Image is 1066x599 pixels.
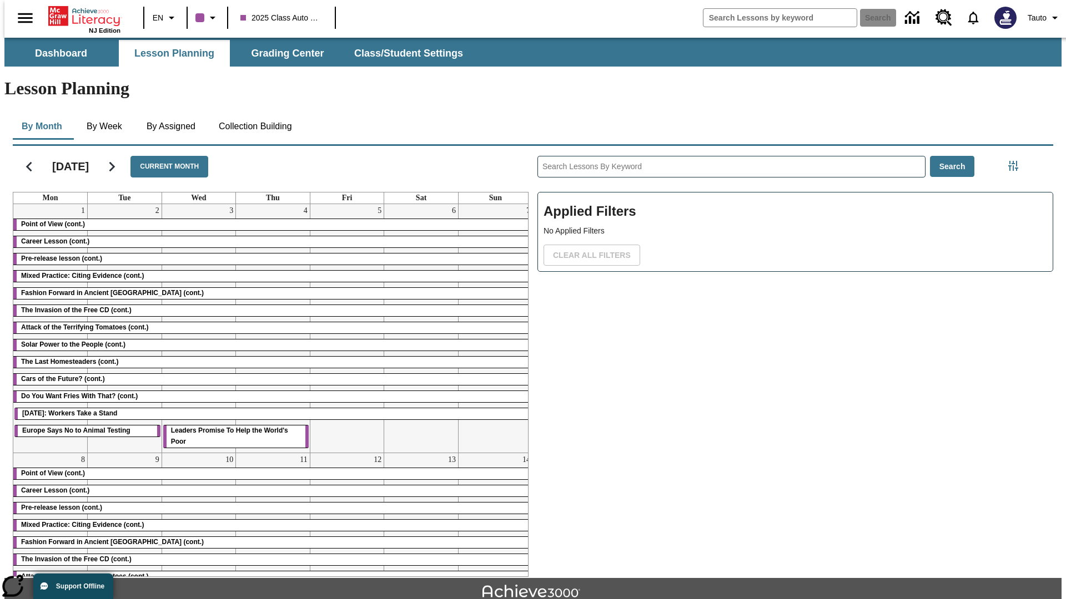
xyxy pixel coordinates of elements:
a: September 10, 2025 [223,453,235,466]
span: Career Lesson (cont.) [21,237,89,245]
div: SubNavbar [4,38,1062,67]
div: Home [48,4,120,34]
span: Class/Student Settings [354,47,463,60]
div: Attack of the Terrifying Tomatoes (cont.) [13,571,532,582]
span: Dashboard [35,47,87,60]
span: Pre-release lesson (cont.) [21,255,102,262]
a: Resource Center, Will open in new tab [929,3,959,33]
div: Do You Want Fries With That? (cont.) [13,391,532,402]
button: Language: EN, Select a language [148,8,183,28]
span: Leaders Promise To Help the World's Poor [171,427,288,445]
img: Avatar [994,7,1017,29]
div: Mixed Practice: Citing Evidence (cont.) [13,520,532,531]
a: Tuesday [116,192,133,204]
td: September 5, 2025 [310,204,384,453]
a: September 12, 2025 [371,453,384,466]
div: Leaders Promise To Help the World's Poor [163,425,309,448]
td: September 4, 2025 [236,204,310,453]
a: September 3, 2025 [227,204,235,217]
span: The Last Homesteaders (cont.) [21,358,118,366]
button: By Week [77,113,132,140]
a: Notifications [959,3,988,32]
span: Grading Center [251,47,324,60]
input: Search Lessons By Keyword [538,156,925,177]
td: September 3, 2025 [162,204,236,453]
span: Point of View (cont.) [21,469,85,477]
span: Tauto [1028,12,1047,24]
a: Friday [340,192,355,204]
span: NJ Edition [89,27,120,34]
a: September 7, 2025 [524,204,532,217]
div: Search [529,141,1053,577]
div: The Invasion of the Free CD (cont.) [13,305,532,316]
span: Mixed Practice: Citing Evidence (cont.) [21,521,144,529]
a: Home [48,5,120,27]
button: Class/Student Settings [345,40,472,67]
button: Search [930,156,975,177]
a: September 5, 2025 [375,204,384,217]
button: Filters Side menu [1002,155,1024,177]
button: Dashboard [6,40,117,67]
a: September 9, 2025 [153,453,162,466]
button: By Month [13,113,71,140]
div: Fashion Forward in Ancient Rome (cont.) [13,288,532,299]
span: Cars of the Future? (cont.) [21,375,105,383]
button: Support Offline [33,573,113,599]
span: Do You Want Fries With That? (cont.) [21,392,138,400]
button: Current Month [130,156,208,177]
div: Point of View (cont.) [13,468,532,479]
span: Attack of the Terrifying Tomatoes (cont.) [21,323,149,331]
span: Career Lesson (cont.) [21,486,89,494]
span: The Invasion of the Free CD (cont.) [21,555,132,563]
div: SubNavbar [4,40,473,67]
div: Europe Says No to Animal Testing [14,425,160,436]
div: The Last Homesteaders (cont.) [13,357,532,368]
span: Point of View (cont.) [21,220,85,228]
span: 2025 Class Auto Grade 13 [240,12,323,24]
div: Point of View (cont.) [13,219,532,230]
span: Fashion Forward in Ancient Rome (cont.) [21,289,204,297]
a: September 14, 2025 [520,453,532,466]
a: Monday [41,192,61,204]
div: The Invasion of the Free CD (cont.) [13,554,532,565]
span: Attack of the Terrifying Tomatoes (cont.) [21,572,149,580]
span: Pre-release lesson (cont.) [21,504,102,511]
div: Labor Day: Workers Take a Stand [14,408,531,419]
a: Thursday [264,192,282,204]
div: Mixed Practice: Citing Evidence (cont.) [13,271,532,282]
div: Fashion Forward in Ancient Rome (cont.) [13,537,532,548]
h1: Lesson Planning [4,78,1062,99]
a: September 13, 2025 [446,453,458,466]
div: Pre-release lesson (cont.) [13,253,532,265]
button: Collection Building [210,113,301,140]
span: Fashion Forward in Ancient Rome (cont.) [21,538,204,546]
a: Wednesday [189,192,208,204]
a: September 2, 2025 [153,204,162,217]
a: September 11, 2025 [298,453,309,466]
button: Open side menu [9,2,42,34]
div: Pre-release lesson (cont.) [13,502,532,514]
span: Labor Day: Workers Take a Stand [22,409,117,417]
td: September 6, 2025 [384,204,459,453]
span: Europe Says No to Animal Testing [22,427,130,434]
a: September 6, 2025 [450,204,458,217]
button: Grading Center [232,40,343,67]
button: Profile/Settings [1023,8,1066,28]
td: September 1, 2025 [13,204,88,453]
button: Previous [15,153,43,181]
a: September 8, 2025 [79,453,87,466]
a: September 4, 2025 [301,204,310,217]
div: Career Lesson (cont.) [13,485,532,496]
button: Next [98,153,126,181]
a: September 1, 2025 [79,204,87,217]
span: Mixed Practice: Citing Evidence (cont.) [21,272,144,280]
span: Solar Power to the People (cont.) [21,341,125,348]
span: Support Offline [56,582,104,590]
span: EN [153,12,163,24]
p: No Applied Filters [544,225,1047,237]
div: Attack of the Terrifying Tomatoes (cont.) [13,322,532,333]
span: The Invasion of the Free CD (cont.) [21,306,132,314]
button: By Assigned [138,113,204,140]
input: search field [703,9,857,27]
a: Data Center [898,3,929,33]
